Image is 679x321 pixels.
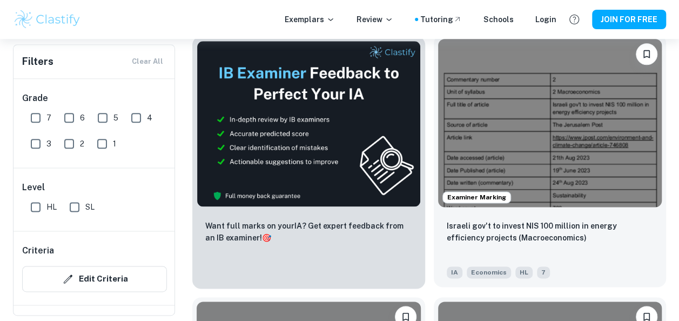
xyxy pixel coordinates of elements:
[357,14,393,25] p: Review
[447,220,654,244] p: Israeli gov't to invest NIS 100 million in energy efficiency projects (Macroeconomics)
[197,41,421,207] img: Thumbnail
[113,112,118,124] span: 5
[535,14,556,25] a: Login
[22,92,167,105] h6: Grade
[113,138,116,150] span: 1
[438,39,662,207] img: Economics IA example thumbnail: Israeli gov't to invest NIS 100 million
[515,266,533,278] span: HL
[537,266,550,278] span: 7
[147,112,152,124] span: 4
[420,14,462,25] a: Tutoring
[285,14,335,25] p: Exemplars
[636,43,657,65] button: Please log in to bookmark exemplars
[565,10,583,29] button: Help and Feedback
[22,54,53,69] h6: Filters
[22,244,54,257] h6: Criteria
[46,112,51,124] span: 7
[443,192,510,202] span: Examiner Marking
[85,201,95,213] span: SL
[22,181,167,194] h6: Level
[80,112,85,124] span: 6
[467,266,511,278] span: Economics
[46,138,51,150] span: 3
[80,138,84,150] span: 2
[192,36,425,289] a: ThumbnailWant full marks on yourIA? Get expert feedback from an IB examiner!
[262,233,271,242] span: 🎯
[22,266,167,292] button: Edit Criteria
[592,10,666,29] button: JOIN FOR FREE
[13,9,82,30] img: Clastify logo
[205,220,412,244] p: Want full marks on your IA ? Get expert feedback from an IB examiner!
[46,201,57,213] span: HL
[447,266,462,278] span: IA
[483,14,514,25] a: Schools
[434,36,667,289] a: Examiner MarkingPlease log in to bookmark exemplarsIsraeli gov't to invest NIS 100 million in ene...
